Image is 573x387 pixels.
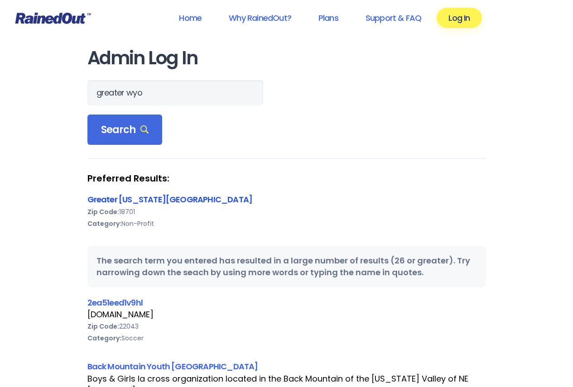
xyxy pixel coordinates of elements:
div: 18701 [87,206,486,218]
div: Soccer [87,332,486,344]
div: The search term you entered has resulted in a large number of results (26 or greater). Try narrow... [87,246,486,287]
b: Category: [87,219,121,228]
h1: Admin Log In [87,48,486,68]
b: Category: [87,334,121,343]
div: Search [87,115,163,145]
div: Greater [US_STATE][GEOGRAPHIC_DATA] [87,193,486,205]
strong: Preferred Results: [87,172,486,184]
b: Zip Code: [87,322,119,331]
div: Back Mountain Youth [GEOGRAPHIC_DATA] [87,360,486,373]
a: Back Mountain Youth [GEOGRAPHIC_DATA] [87,361,258,372]
div: 22043 [87,320,486,332]
div: 2ea51eed1v9hl [87,296,486,309]
a: Log In [437,8,482,28]
a: Why RainedOut? [217,8,303,28]
a: 2ea51eed1v9hl [87,297,143,308]
div: [DOMAIN_NAME] [87,309,486,320]
b: Zip Code: [87,207,119,216]
a: Plans [307,8,350,28]
a: Support & FAQ [354,8,433,28]
span: Search [101,124,149,136]
div: Non-Profit [87,218,486,229]
input: Search Orgs… [87,80,263,105]
a: Greater [US_STATE][GEOGRAPHIC_DATA] [87,194,253,205]
a: Home [167,8,213,28]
